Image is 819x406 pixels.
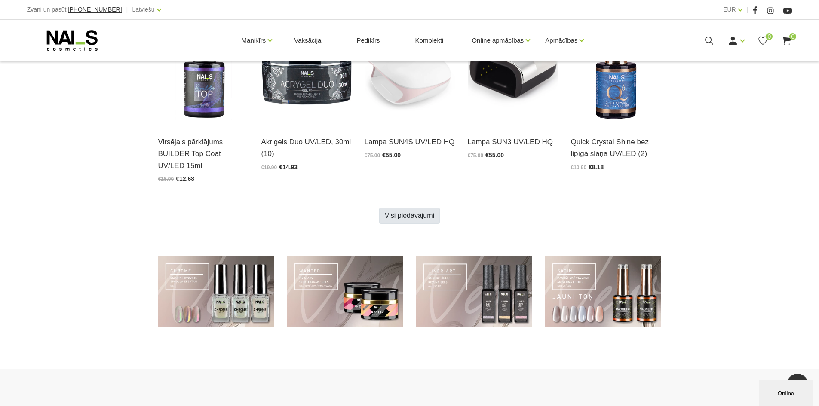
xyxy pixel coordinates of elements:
[571,1,661,125] img: Virsējais pārklājums bez lipīgā slāņa un UV zilā pārklājuma. Nodrošina izcilu spīdumu manikīram l...
[261,1,352,125] img: Kas ir AKRIGELS “DUO GEL” un kādas problēmas tas risina?• Tas apvieno ērti modelējamā akrigela un...
[766,33,773,40] span: 0
[365,136,455,148] a: Lampa SUN4S UV/LED HQ
[126,4,128,15] span: |
[747,4,748,15] span: |
[158,176,174,182] span: €16.90
[468,136,558,148] a: Lampa SUN3 UV/LED HQ
[261,165,277,171] span: €19.90
[468,1,558,125] img: Modelis: SUNUV 3Jauda: 48WViļņu garums: 365+405nmKalpošanas ilgums: 50000 HRSPogas vadība:10s/30s...
[27,4,122,15] div: Zvani un pasūti
[781,35,792,46] a: 0
[68,6,122,13] a: [PHONE_NUMBER]
[132,4,155,15] a: Latviešu
[571,165,587,171] span: €10.90
[350,20,386,61] a: Pedikīrs
[758,35,768,46] a: 0
[279,164,298,171] span: €14.93
[723,4,736,15] a: EUR
[365,153,380,159] span: €75.00
[589,164,604,171] span: €8.18
[759,379,815,406] iframe: chat widget
[382,152,401,159] span: €55.00
[158,1,248,125] img: Builder Top virsējais pārklājums bez lipīgā slāņa gellakas/gela pārklājuma izlīdzināšanai un nost...
[242,23,266,58] a: Manikīrs
[408,20,451,61] a: Komplekti
[472,23,524,58] a: Online apmācības
[571,136,661,159] a: Quick Crystal Shine bez lipīgā slāņa UV/LED (2)
[379,208,440,224] a: Visi piedāvājumi
[365,1,455,125] img: Tips:UV LAMPAZīmola nosaukums:SUNUVModeļa numurs: SUNUV4Profesionālā UV/Led lampa.Garantija: 1 ga...
[545,23,577,58] a: Apmācības
[261,136,352,159] a: Akrigels Duo UV/LED, 30ml (10)
[789,33,796,40] span: 0
[158,136,248,171] a: Virsējais pārklājums BUILDER Top Coat UV/LED 15ml
[287,20,328,61] a: Vaksācija
[176,175,194,182] span: €12.68
[485,152,504,159] span: €55.00
[468,153,484,159] span: €75.00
